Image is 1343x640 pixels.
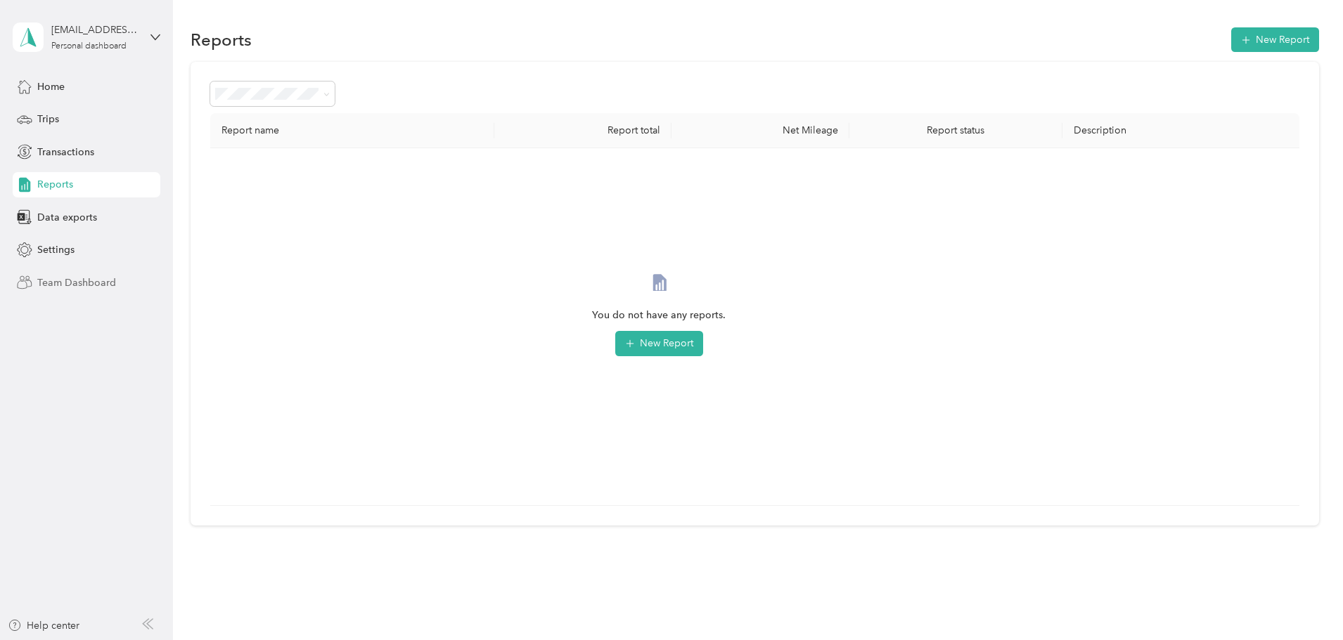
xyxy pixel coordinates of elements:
span: Home [37,79,65,94]
h1: Reports [191,32,252,47]
span: Data exports [37,210,97,225]
div: [EMAIL_ADDRESS][DOMAIN_NAME] [51,22,139,37]
button: New Report [1231,27,1319,52]
span: Reports [37,177,73,192]
span: Trips [37,112,59,126]
div: Personal dashboard [51,42,127,51]
iframe: Everlance-gr Chat Button Frame [1264,561,1343,640]
button: New Report [615,331,703,356]
button: Help center [8,618,79,633]
th: Report total [494,113,671,148]
th: Net Mileage [671,113,849,148]
span: You do not have any reports. [592,308,726,323]
span: Transactions [37,145,94,159]
span: Team Dashboard [37,275,116,290]
div: Report status [861,124,1051,136]
span: Settings [37,242,75,257]
th: Report name [210,113,494,148]
th: Description [1062,113,1299,148]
